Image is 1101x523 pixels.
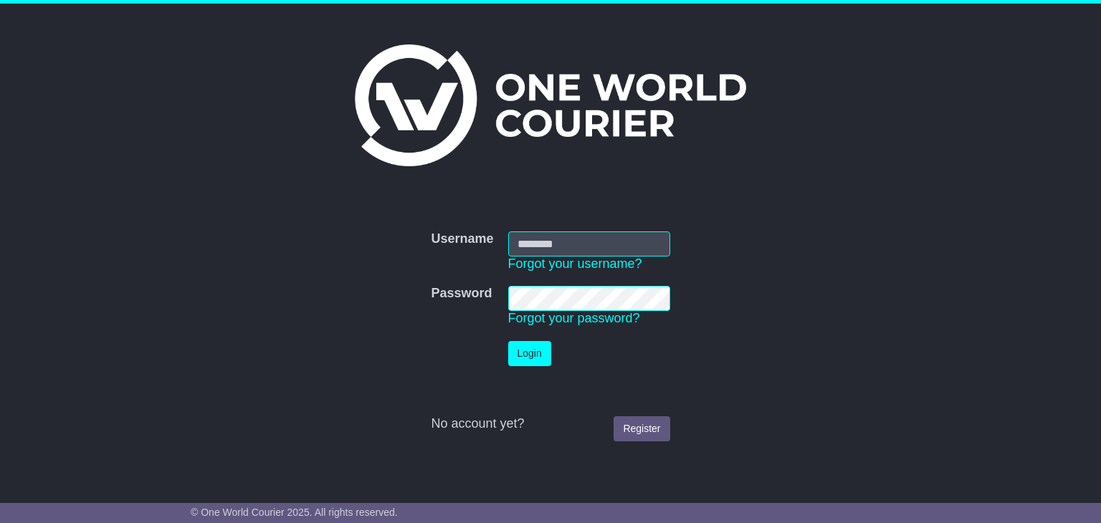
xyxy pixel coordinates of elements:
[431,416,669,432] div: No account yet?
[355,44,746,166] img: One World
[508,311,640,325] a: Forgot your password?
[191,507,398,518] span: © One World Courier 2025. All rights reserved.
[508,341,551,366] button: Login
[614,416,669,441] a: Register
[508,256,642,271] a: Forgot your username?
[431,286,492,302] label: Password
[431,231,493,247] label: Username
